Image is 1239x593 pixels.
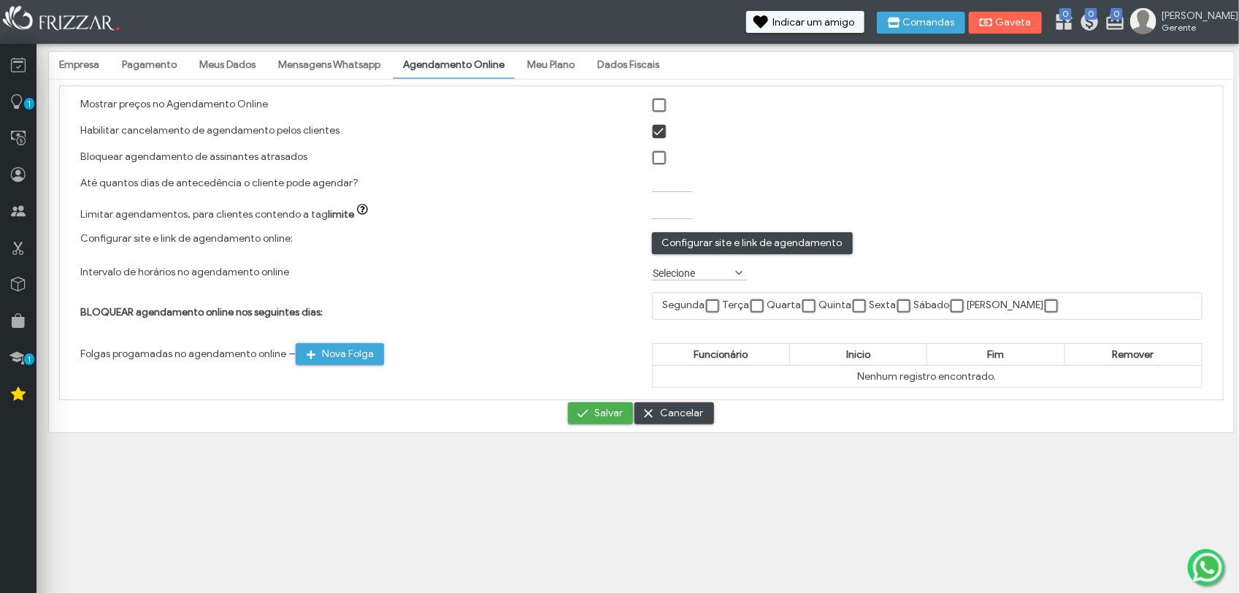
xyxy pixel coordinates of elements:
[80,98,268,110] label: Mostrar preços no Agendamento Online
[1190,550,1225,585] img: whatsapp.png
[663,299,705,312] label: Segunda
[652,266,734,280] label: Selecione
[1054,12,1068,35] a: 0
[995,18,1032,28] span: Gaveta
[594,402,623,424] span: Salvar
[634,402,714,424] button: Cancelar
[987,348,1004,361] span: Fim
[268,53,391,77] a: Mensagens Whatsapp
[80,232,293,245] label: Configurar site e link de agendamento online:
[1162,22,1227,33] span: Gerente
[1130,8,1232,37] a: [PERSON_NAME] Gerente
[846,348,870,361] span: Inicio
[661,402,704,424] span: Cancelar
[322,343,374,365] span: Nova Folga
[80,150,307,163] label: Bloquear agendamento de assinantes atrasados
[746,11,864,33] button: Indicar um amigo
[296,343,384,365] button: Folgas progamadas no agendamento online --
[1111,8,1123,20] span: 0
[393,53,515,77] a: Agendamento Online
[772,18,854,28] span: Indicar um amigo
[789,344,927,366] th: Inicio
[877,12,965,34] button: Comandas
[354,204,375,218] button: Limitar agendamentos, para clientes contendo a taglimite
[1085,8,1097,20] span: 0
[694,348,748,361] span: Funcionário
[80,266,289,278] label: Intervalo de horários no agendamento online
[723,299,750,312] label: Terça
[80,177,358,189] label: Até quantos dias de antecedência o cliente pode agendar?
[49,53,110,77] a: Empresa
[652,366,1202,388] td: Nenhum registro encontrado.
[80,208,375,221] label: Limitar agendamentos, para clientes contendo a tag
[1059,8,1072,20] span: 0
[189,53,266,77] a: Meus Dados
[652,344,789,366] th: Funcionário
[112,53,187,77] a: Pagamento
[1162,9,1227,22] span: [PERSON_NAME]
[517,53,585,77] a: Meu Plano
[1079,12,1094,35] a: 0
[328,208,354,221] strong: limite
[587,53,670,77] a: Dados Fiscais
[1113,348,1154,361] span: Remover
[24,98,34,110] span: 1
[652,232,853,254] button: Configurar site e link de agendamento
[80,306,632,318] h4: BLOQUEAR agendamento online nos seguintes dias:
[767,299,802,312] label: Quarta
[80,348,385,360] label: Folgas progamadas no agendamento online --
[24,353,34,365] span: 1
[80,124,340,137] label: Habilitar cancelamento de agendamento pelos clientes
[969,12,1042,34] button: Gaveta
[914,299,950,312] label: Sábado
[819,299,852,312] label: Quinta
[967,299,1044,312] label: [PERSON_NAME]
[1105,12,1119,35] a: 0
[1065,344,1202,366] th: Remover
[870,299,897,312] label: Sexta
[662,232,843,254] span: Configurar site e link de agendamento
[927,344,1065,366] th: Fim
[568,402,633,424] button: Salvar
[903,18,955,28] span: Comandas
